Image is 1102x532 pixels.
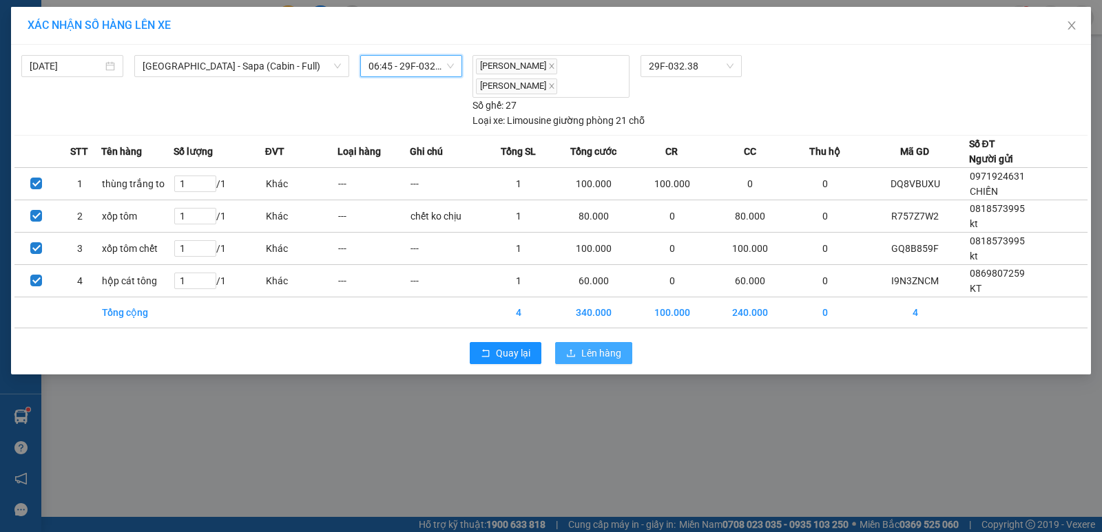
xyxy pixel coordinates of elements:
[970,218,978,229] span: kt
[862,264,969,297] td: I9N3ZNCM
[174,264,264,297] td: / 1
[337,200,410,232] td: ---
[482,167,554,200] td: 1
[83,32,168,55] b: Sao Việt
[58,264,101,297] td: 4
[862,200,969,232] td: R757Z7W2
[970,283,981,294] span: KT
[174,144,213,159] span: Số lượng
[174,200,264,232] td: / 1
[410,232,482,264] td: ---
[8,80,111,103] h2: I9N3ZNCM
[566,348,576,359] span: upload
[482,200,554,232] td: 1
[970,186,998,197] span: CHIẾN
[101,232,174,264] td: xốp tôm chết
[174,167,264,200] td: / 1
[633,167,711,200] td: 100.000
[633,200,711,232] td: 0
[554,167,633,200] td: 100.000
[970,251,978,262] span: kt
[333,62,342,70] span: down
[337,167,410,200] td: ---
[410,167,482,200] td: ---
[970,203,1025,214] span: 0818573995
[337,264,410,297] td: ---
[472,113,645,128] div: Limousine giường phòng 21 chỗ
[58,167,101,200] td: 1
[482,264,554,297] td: 1
[711,167,789,200] td: 0
[8,11,76,80] img: logo.jpg
[969,136,1013,167] div: Số ĐT Người gửi
[900,144,929,159] span: Mã GD
[970,235,1025,246] span: 0818573995
[554,297,633,328] td: 340.000
[862,232,969,264] td: GQ8B859F
[28,19,171,32] span: XÁC NHẬN SỐ HÀNG LÊN XE
[58,232,101,264] td: 3
[482,297,554,328] td: 4
[1066,20,1077,31] span: close
[410,144,443,159] span: Ghi chú
[476,78,557,94] span: [PERSON_NAME]
[501,144,536,159] span: Tổng SL
[101,167,174,200] td: thùng trắng to
[481,348,490,359] span: rollback
[789,200,862,232] td: 0
[265,144,284,159] span: ĐVT
[633,297,711,328] td: 100.000
[482,232,554,264] td: 1
[472,98,503,113] span: Số ghế:
[570,144,616,159] span: Tổng cước
[337,232,410,264] td: ---
[554,264,633,297] td: 60.000
[554,232,633,264] td: 100.000
[789,167,862,200] td: 0
[472,113,505,128] span: Loại xe:
[862,297,969,328] td: 4
[143,56,341,76] span: Hà Nội - Sapa (Cabin - Full)
[101,264,174,297] td: hộp cát tông
[265,200,337,232] td: Khác
[862,167,969,200] td: DQ8VBUXU
[711,200,789,232] td: 80.000
[337,144,381,159] span: Loại hàng
[410,264,482,297] td: ---
[184,11,333,34] b: [DOMAIN_NAME]
[744,144,756,159] span: CC
[70,144,88,159] span: STT
[265,167,337,200] td: Khác
[633,264,711,297] td: 0
[665,144,678,159] span: CR
[58,200,101,232] td: 2
[970,171,1025,182] span: 0971924631
[101,144,142,159] span: Tên hàng
[555,342,632,364] button: uploadLên hàng
[970,268,1025,279] span: 0869807259
[789,297,862,328] td: 0
[809,144,840,159] span: Thu hộ
[554,200,633,232] td: 80.000
[496,345,530,361] span: Quay lại
[174,232,264,264] td: / 1
[101,297,174,328] td: Tổng cộng
[548,63,555,70] span: close
[548,83,555,89] span: close
[649,56,734,76] span: 29F-032.38
[472,98,517,113] div: 27
[789,232,862,264] td: 0
[711,232,789,264] td: 100.000
[476,58,557,74] span: [PERSON_NAME]
[101,200,174,232] td: xốp tôm
[581,345,621,361] span: Lên hàng
[72,80,333,167] h2: VP Nhận: VP Hàng LC
[410,200,482,232] td: chết ko chịu
[265,264,337,297] td: Khác
[633,232,711,264] td: 0
[470,342,541,364] button: rollbackQuay lại
[1052,7,1091,45] button: Close
[30,58,103,74] input: 13/09/2025
[789,264,862,297] td: 0
[368,56,454,76] span: 06:45 - 29F-032.38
